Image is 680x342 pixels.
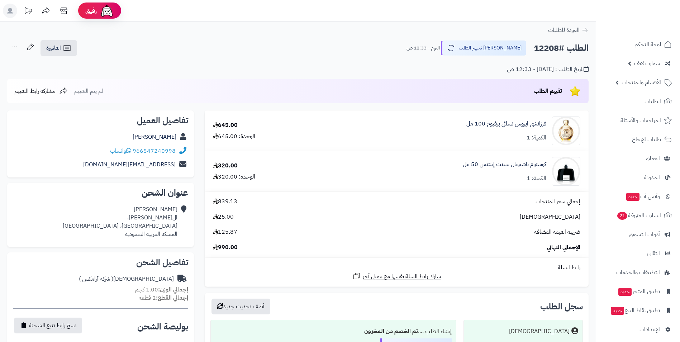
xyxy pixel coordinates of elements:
a: لوحة التحكم [600,36,676,53]
a: العملاء [600,150,676,167]
span: لم يتم التقييم [74,87,103,95]
div: 320.00 [213,162,238,170]
a: واتساب [110,147,131,155]
strong: إجمالي الوزن: [158,285,188,294]
span: ضريبة القيمة المضافة [534,228,580,236]
h2: عنوان الشحن [13,189,188,197]
span: 839.13 [213,198,237,206]
span: العملاء [646,153,660,163]
h3: سجل الطلب [540,302,583,311]
span: العودة للطلبات [548,26,580,34]
span: شارك رابط السلة نفسها مع عميل آخر [363,272,441,281]
div: [DEMOGRAPHIC_DATA] [509,327,570,336]
span: 990.00 [213,243,238,252]
a: [PERSON_NAME] [133,133,176,141]
div: تاريخ الطلب : [DATE] - 12:33 ص [507,65,589,73]
span: 21 [617,212,627,220]
div: إنشاء الطلب .... [215,324,452,338]
span: الفاتورة [46,44,61,52]
small: اليوم - 12:33 ص [406,44,440,52]
a: التطبيقات والخدمات [600,264,676,281]
span: التقارير [646,248,660,258]
span: مشاركة رابط التقييم [14,87,56,95]
a: المدونة [600,169,676,186]
a: السلات المتروكة21 [600,207,676,224]
a: تحديثات المنصة [19,4,37,20]
h2: تفاصيل الشحن [13,258,188,267]
small: 2 قطعة [139,294,188,302]
span: تطبيق نقاط البيع [610,305,660,315]
span: [DEMOGRAPHIC_DATA] [520,213,580,221]
span: الإجمالي النهائي [547,243,580,252]
span: الإعدادات [639,324,660,334]
span: تقييم الطلب [534,87,562,95]
h2: بوليصة الشحن [137,322,188,331]
span: جديد [611,307,624,315]
span: الطلبات [645,96,661,106]
div: 645.00 [213,121,238,129]
span: المراجعات والأسئلة [620,115,661,125]
span: لوحة التحكم [634,39,661,49]
div: الوحدة: 320.00 [213,173,255,181]
div: [PERSON_NAME] ‏ال[PERSON_NAME]، [GEOGRAPHIC_DATA]، [GEOGRAPHIC_DATA] المملكة العربية السعودية [63,205,177,238]
img: costume_national_scent_intense_edp_100_ml-90x90.jpg [552,157,580,186]
button: [PERSON_NAME] تجهيز الطلب [441,41,526,56]
span: نسخ رابط تتبع الشحنة [29,321,76,330]
span: 25.00 [213,213,234,221]
div: رابط السلة [208,263,586,272]
button: نسخ رابط تتبع الشحنة [14,318,82,333]
div: الكمية: 1 [527,134,546,142]
span: سمارت لايف [634,58,660,68]
a: وآتس آبجديد [600,188,676,205]
span: أدوات التسويق [629,229,660,239]
span: السلات المتروكة [617,210,661,220]
span: جديد [626,193,639,201]
a: أدوات التسويق [600,226,676,243]
span: ( شركة أرامكس ) [79,275,113,283]
span: تطبيق المتجر [618,286,660,296]
h2: تفاصيل العميل [13,116,188,125]
a: كوستوم ناشيونال سينت إينتنس 50 مل [463,160,546,168]
span: التطبيقات والخدمات [616,267,660,277]
h2: الطلب #12208 [534,41,589,56]
span: إجمالي سعر المنتجات [536,198,580,206]
div: [DEMOGRAPHIC_DATA] [79,275,174,283]
img: versace-eros_pour_femme_1-90x90.jpg [552,117,580,145]
span: المدونة [644,172,660,182]
a: الإعدادات [600,321,676,338]
img: ai-face.png [100,4,114,18]
a: مشاركة رابط التقييم [14,87,68,95]
span: طلبات الإرجاع [632,134,661,144]
strong: إجمالي القطع: [156,294,188,302]
a: التقارير [600,245,676,262]
button: أضف تحديث جديد [211,299,270,314]
a: الطلبات [600,93,676,110]
div: الوحدة: 645.00 [213,132,255,141]
a: الفاتورة [41,40,77,56]
span: وآتس آب [626,191,660,201]
a: 966547240998 [133,147,176,155]
a: العودة للطلبات [548,26,589,34]
a: تطبيق المتجرجديد [600,283,676,300]
span: رفيق [85,6,97,15]
a: تطبيق نقاط البيعجديد [600,302,676,319]
span: الأقسام والمنتجات [622,77,661,87]
b: تم الخصم من المخزون [364,327,418,336]
a: المراجعات والأسئلة [600,112,676,129]
a: شارك رابط السلة نفسها مع عميل آخر [352,272,441,281]
div: الكمية: 1 [527,174,546,182]
span: جديد [618,288,632,296]
small: 1.00 كجم [135,285,188,294]
a: [EMAIL_ADDRESS][DOMAIN_NAME] [83,160,176,169]
a: فرزاتشي ايروس نسائي برفيوم 100 مل [466,120,546,128]
span: 125.87 [213,228,237,236]
a: طلبات الإرجاع [600,131,676,148]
